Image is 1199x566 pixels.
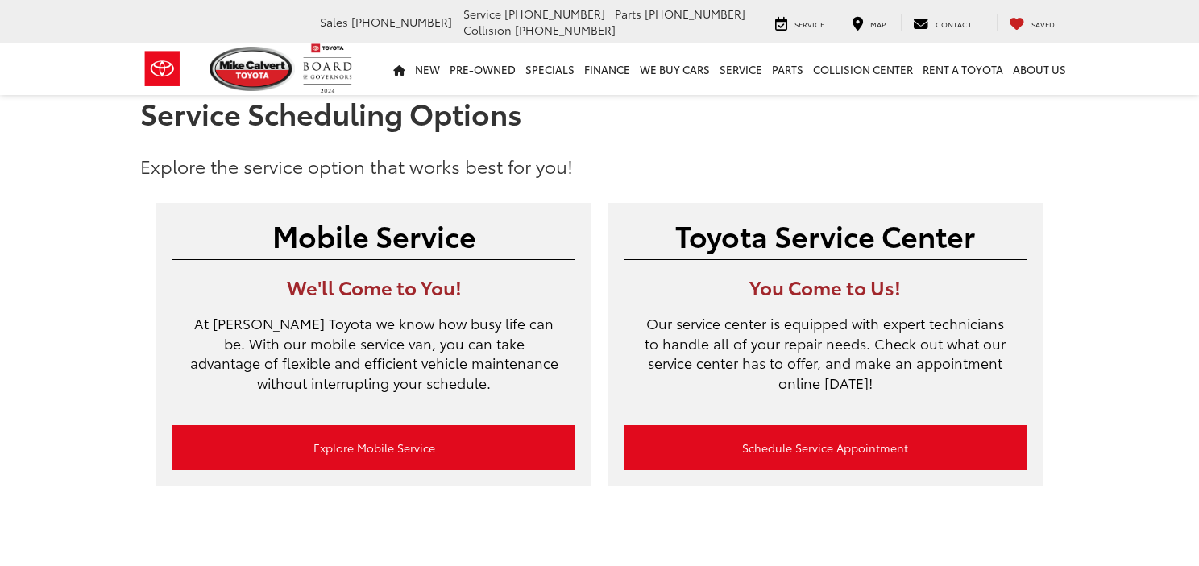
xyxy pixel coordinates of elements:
[624,219,1027,251] h2: Toyota Service Center
[140,97,1059,129] h1: Service Scheduling Options
[132,43,193,95] img: Toyota
[172,219,575,251] h2: Mobile Service
[715,43,767,95] a: Service
[918,43,1008,95] a: Rent a Toyota
[635,43,715,95] a: WE BUY CARS
[515,22,616,38] span: [PHONE_NUMBER]
[645,6,745,22] span: [PHONE_NUMBER]
[901,14,984,31] a: Contact
[388,43,410,95] a: Home
[624,425,1027,470] a: Schedule Service Appointment
[624,276,1027,297] h3: You Come to Us!
[463,6,501,22] span: Service
[840,14,898,31] a: Map
[997,14,1067,31] a: My Saved Vehicles
[445,43,521,95] a: Pre-Owned
[172,425,575,470] a: Explore Mobile Service
[808,43,918,95] a: Collision Center
[172,276,575,297] h3: We'll Come to You!
[172,313,575,409] p: At [PERSON_NAME] Toyota we know how busy life can be. With our mobile service van, you can take a...
[320,14,348,30] span: Sales
[210,47,295,91] img: Mike Calvert Toyota
[794,19,824,29] span: Service
[624,313,1027,409] p: Our service center is equipped with expert technicians to handle all of your repair needs. Check ...
[351,14,452,30] span: [PHONE_NUMBER]
[767,43,808,95] a: Parts
[521,43,579,95] a: Specials
[579,43,635,95] a: Finance
[615,6,641,22] span: Parts
[504,6,605,22] span: [PHONE_NUMBER]
[870,19,886,29] span: Map
[763,14,836,31] a: Service
[1008,43,1071,95] a: About Us
[1031,19,1055,29] span: Saved
[410,43,445,95] a: New
[463,22,512,38] span: Collision
[936,19,972,29] span: Contact
[140,153,1059,179] p: Explore the service option that works best for you!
